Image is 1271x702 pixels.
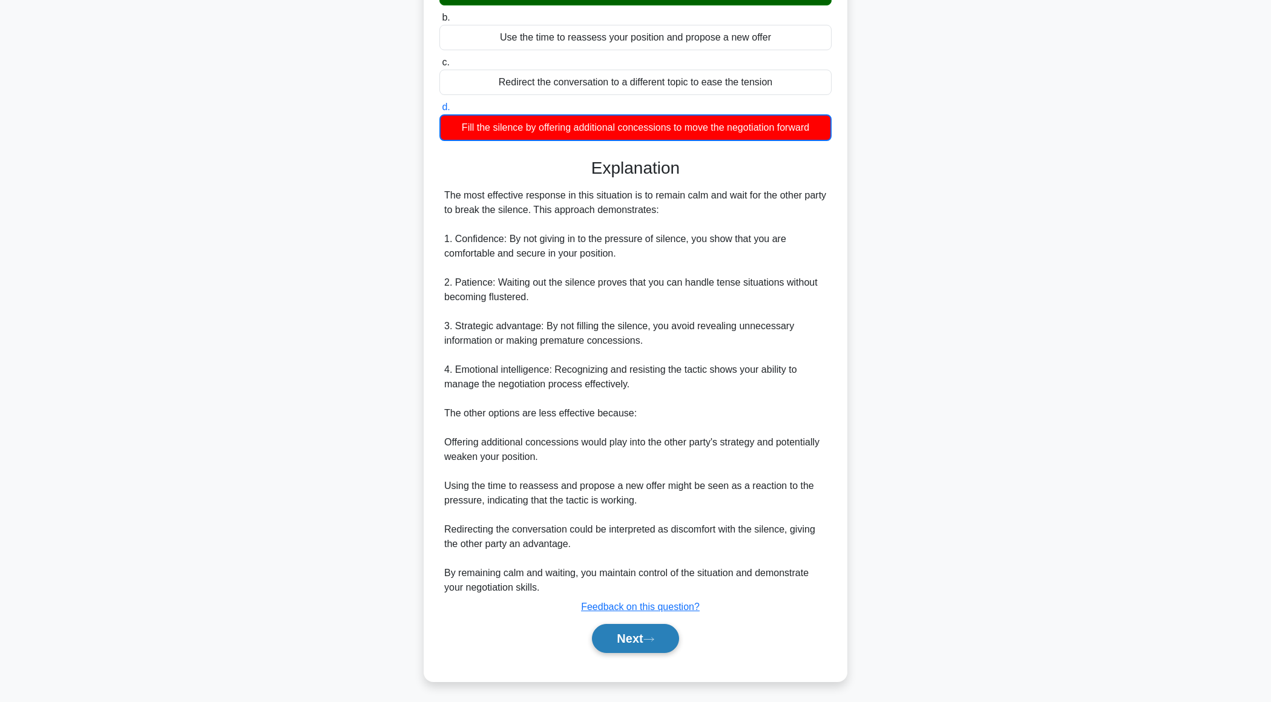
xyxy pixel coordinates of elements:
[439,25,832,50] div: Use the time to reassess your position and propose a new offer
[581,602,700,612] a: Feedback on this question?
[592,624,678,653] button: Next
[444,188,827,595] div: The most effective response in this situation is to remain calm and wait for the other party to b...
[447,158,824,179] h3: Explanation
[439,70,832,95] div: Redirect the conversation to a different topic to ease the tension
[442,12,450,22] span: b.
[442,102,450,112] span: d.
[439,114,832,141] div: Fill the silence by offering additional concessions to move the negotiation forward
[442,57,449,67] span: c.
